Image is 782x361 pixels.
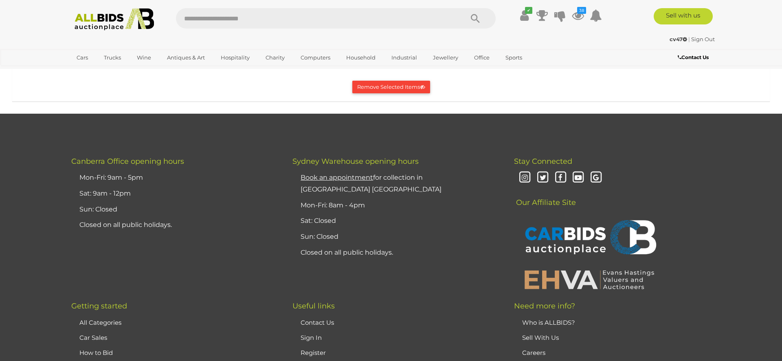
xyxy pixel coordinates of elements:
[77,202,272,218] li: Sun: Closed
[522,349,545,357] a: Careers
[678,53,711,62] a: Contact Us
[301,319,334,326] a: Contact Us
[79,319,121,326] a: All Categories
[428,51,463,64] a: Jewellery
[301,334,322,341] a: Sign In
[518,171,532,185] i: Instagram
[79,349,113,357] a: How to Bid
[514,157,572,166] span: Stay Connected
[554,171,568,185] i: Facebook
[77,170,272,186] li: Mon-Fri: 9am - 5pm
[572,8,584,23] a: 38
[522,334,559,341] a: Sell With Us
[299,229,493,245] li: Sun: Closed
[301,174,442,193] a: Book an appointmentfor collection in [GEOGRAPHIC_DATA] [GEOGRAPHIC_DATA]
[132,51,156,64] a: Wine
[688,36,690,42] span: |
[577,7,586,14] i: 38
[71,51,93,64] a: Cars
[589,171,603,185] i: Google
[341,51,381,64] a: Household
[514,186,576,207] span: Our Affiliate Site
[299,198,493,214] li: Mon-Fri: 8am - 4pm
[520,211,659,265] img: CARBIDS Auctionplace
[691,36,715,42] a: Sign Out
[79,334,107,341] a: Car Sales
[301,174,373,181] u: Book an appointment
[292,157,419,166] span: Sydney Warehouse opening hours
[525,7,532,14] i: ✔
[77,217,272,233] li: Closed on all public holidays.
[469,51,495,64] a: Office
[295,51,336,64] a: Computers
[571,171,586,185] i: Youtube
[70,8,158,31] img: Allbids.com.au
[215,51,255,64] a: Hospitality
[352,81,430,93] button: Remove Selected Items
[299,245,493,261] li: Closed on all public holidays.
[301,349,326,357] a: Register
[518,8,530,23] a: ✔
[654,8,713,24] a: Sell with us
[500,51,527,64] a: Sports
[670,36,687,42] strong: cv47
[522,319,575,326] a: Who is ALLBIDS?
[162,51,210,64] a: Antiques & Art
[99,51,126,64] a: Trucks
[455,8,496,29] button: Search
[386,51,422,64] a: Industrial
[292,302,335,310] span: Useful links
[678,54,709,60] b: Contact Us
[299,213,493,229] li: Sat: Closed
[260,51,290,64] a: Charity
[514,302,575,310] span: Need more info?
[77,186,272,202] li: Sat: 9am - 12pm
[670,36,688,42] a: cv47
[71,302,127,310] span: Getting started
[520,269,659,290] img: EHVA | Evans Hastings Valuers and Auctioneers
[71,64,140,78] a: [GEOGRAPHIC_DATA]
[71,157,184,166] span: Canberra Office opening hours
[536,171,550,185] i: Twitter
